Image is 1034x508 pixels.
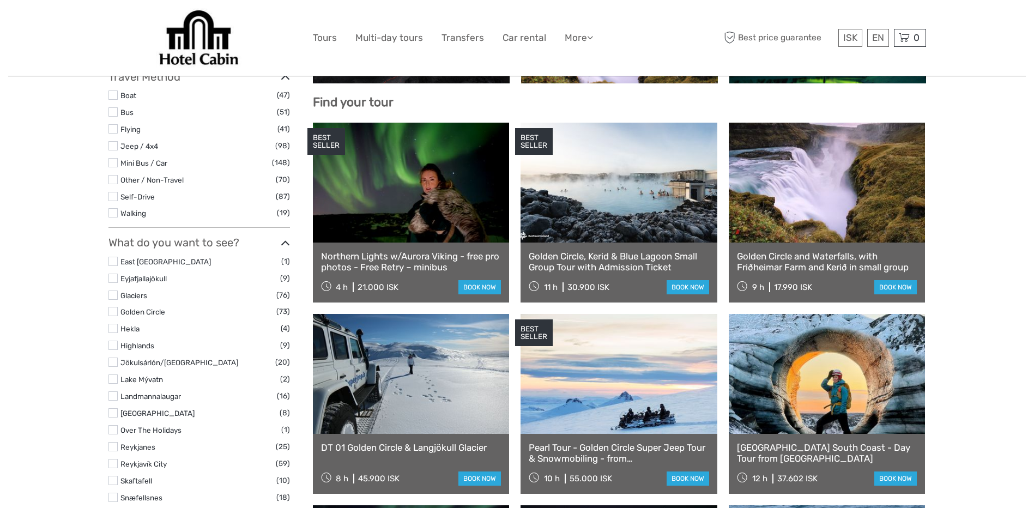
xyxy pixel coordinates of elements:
a: Northern Lights w/Aurora Viking - free pro photos - Free Retry – minibus [321,251,501,273]
a: Golden Circle, Kerid & Blue Lagoon Small Group Tour with Admission Ticket [529,251,709,273]
a: book now [458,471,501,486]
span: 11 h [544,282,558,292]
div: 45.900 ISK [358,474,400,483]
span: 9 h [752,282,764,292]
a: Landmannalaugar [120,392,181,401]
a: Jeep / 4x4 [120,142,158,150]
a: Lake Mývatn [120,375,163,384]
a: Hekla [120,324,140,333]
span: (25) [276,440,290,453]
span: (148) [272,156,290,169]
div: 37.602 ISK [777,474,818,483]
a: Reykjanes [120,443,155,451]
h3: What do you want to see? [108,236,290,249]
div: 55.000 ISK [570,474,612,483]
a: Self-Drive [120,192,155,201]
span: Best price guarantee [722,29,836,47]
a: Skaftafell [120,476,152,485]
span: (20) [275,356,290,368]
span: (70) [276,173,290,186]
span: (9) [280,339,290,352]
a: Reykjavík City [120,459,167,468]
span: (76) [276,289,290,301]
a: East [GEOGRAPHIC_DATA] [120,257,211,266]
a: Snæfellsnes [120,493,162,502]
span: (51) [277,106,290,118]
div: 21.000 ISK [358,282,398,292]
b: Find your tour [313,95,394,110]
div: EN [867,29,889,47]
a: book now [667,471,709,486]
span: (1) [281,424,290,436]
a: DT 01 Golden Circle & Langjökull Glacier [321,442,501,453]
span: (10) [276,474,290,487]
a: Mini Bus / Car [120,159,167,167]
a: Other / Non-Travel [120,176,184,184]
a: Boat [120,91,136,100]
span: (59) [276,457,290,470]
span: (41) [277,123,290,135]
a: Flying [120,125,141,134]
span: (18) [276,491,290,504]
a: Jökulsárlón/[GEOGRAPHIC_DATA] [120,358,238,367]
a: Tours [313,30,337,46]
a: Glaciers [120,291,147,300]
a: Bus [120,108,134,117]
h3: Travel Method [108,70,290,83]
span: (87) [276,190,290,203]
span: (19) [277,207,290,219]
span: (98) [275,140,290,152]
span: 0 [912,32,921,43]
a: Over The Holidays [120,426,182,434]
a: Highlands [120,341,154,350]
span: (47) [277,89,290,101]
a: Pearl Tour - Golden Circle Super Jeep Tour & Snowmobiling - from [GEOGRAPHIC_DATA] [529,442,709,464]
div: 30.900 ISK [567,282,609,292]
a: book now [874,280,917,294]
span: (9) [280,272,290,285]
span: (16) [277,390,290,402]
span: 12 h [752,474,767,483]
div: BEST SELLER [515,128,553,155]
img: Our services [156,8,242,68]
a: Car rental [503,30,546,46]
div: BEST SELLER [515,319,553,347]
span: (8) [280,407,290,419]
a: Golden Circle [120,307,165,316]
a: book now [458,280,501,294]
span: 8 h [336,474,348,483]
a: Multi-day tours [355,30,423,46]
a: [GEOGRAPHIC_DATA] South Coast - Day Tour from [GEOGRAPHIC_DATA] [737,442,917,464]
div: 17.990 ISK [774,282,812,292]
span: 10 h [544,474,560,483]
span: (1) [281,255,290,268]
a: book now [667,280,709,294]
span: 4 h [336,282,348,292]
a: book now [874,471,917,486]
a: Transfers [442,30,484,46]
span: (4) [281,322,290,335]
a: Walking [120,209,146,217]
a: Golden Circle and Waterfalls, with Friðheimar Farm and Kerið in small group [737,251,917,273]
div: BEST SELLER [307,128,345,155]
a: Eyjafjallajökull [120,274,167,283]
span: ISK [843,32,857,43]
span: (73) [276,305,290,318]
a: More [565,30,593,46]
a: [GEOGRAPHIC_DATA] [120,409,195,418]
span: (2) [280,373,290,385]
